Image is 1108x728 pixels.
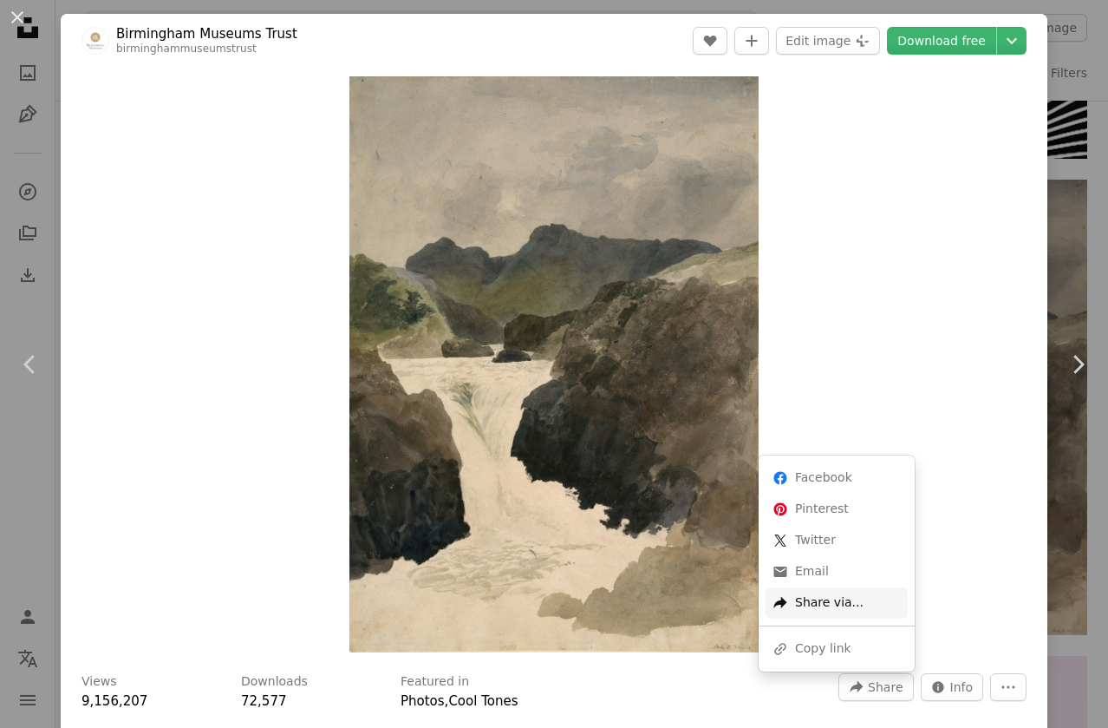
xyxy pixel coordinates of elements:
a: Share on Twitter [766,525,908,556]
button: Share this image [838,673,913,701]
span: Share [868,674,903,700]
div: Copy link [766,633,908,665]
a: Share over email [766,556,908,587]
a: Share on Pinterest [766,494,908,525]
a: Share on Facebook [766,462,908,494]
div: Share via... [766,587,908,619]
div: Share this image [759,456,915,672]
